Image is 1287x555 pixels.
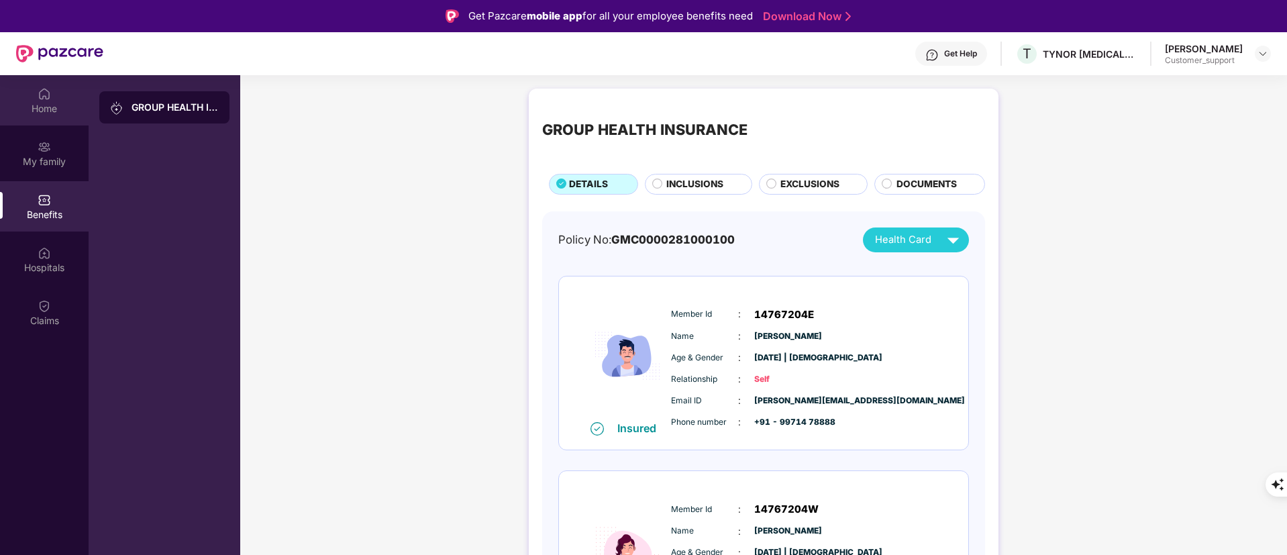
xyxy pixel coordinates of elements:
[16,45,103,62] img: New Pazcare Logo
[738,502,741,517] span: :
[754,373,821,386] span: Self
[941,228,965,252] img: svg+xml;base64,PHN2ZyB4bWxucz0iaHR0cDovL3d3dy53My5vcmcvMjAwMC9zdmciIHZpZXdCb3g9IjAgMCAyNCAyNCIgd2...
[738,524,741,539] span: :
[671,330,738,343] span: Name
[875,232,931,248] span: Health Card
[671,352,738,364] span: Age & Gender
[671,525,738,538] span: Name
[763,9,847,23] a: Download Now
[671,373,738,386] span: Relationship
[754,416,821,429] span: +91 - 99714 78888
[671,503,738,516] span: Member Id
[925,48,939,62] img: svg+xml;base64,PHN2ZyBpZD0iSGVscC0zMngzMiIgeG1sbnM9Imh0dHA6Ly93d3cudzMub3JnLzIwMDAvc3ZnIiB3aWR0aD...
[611,233,735,246] span: GMC0000281000100
[468,8,753,24] div: Get Pazcare for all your employee benefits need
[754,307,814,323] span: 14767204E
[754,395,821,407] span: [PERSON_NAME][EMAIL_ADDRESS][DOMAIN_NAME]
[671,416,738,429] span: Phone number
[1043,48,1137,60] div: TYNOR [MEDICAL_DATA] PVT LTD (Family [MEDICAL_DATA]))
[558,231,735,248] div: Policy No:
[780,177,839,192] span: EXCLUSIONS
[587,291,668,421] img: icon
[38,299,51,313] img: svg+xml;base64,PHN2ZyBpZD0iQ2xhaW0iIHhtbG5zPSJodHRwOi8vd3d3LnczLm9yZy8yMDAwL3N2ZyIgd2lkdGg9IjIwIi...
[1165,55,1243,66] div: Customer_support
[738,307,741,321] span: :
[590,422,604,436] img: svg+xml;base64,PHN2ZyB4bWxucz0iaHR0cDovL3d3dy53My5vcmcvMjAwMC9zdmciIHdpZHRoPSIxNiIgaGVpZ2h0PSIxNi...
[617,421,664,435] div: Insured
[671,308,738,321] span: Member Id
[38,246,51,260] img: svg+xml;base64,PHN2ZyBpZD0iSG9zcGl0YWxzIiB4bWxucz0iaHR0cDovL3d3dy53My5vcmcvMjAwMC9zdmciIHdpZHRoPS...
[754,330,821,343] span: [PERSON_NAME]
[38,87,51,101] img: svg+xml;base64,PHN2ZyBpZD0iSG9tZSIgeG1sbnM9Imh0dHA6Ly93d3cudzMub3JnLzIwMDAvc3ZnIiB3aWR0aD0iMjAiIG...
[671,395,738,407] span: Email ID
[754,352,821,364] span: [DATE] | [DEMOGRAPHIC_DATA]
[1165,42,1243,55] div: [PERSON_NAME]
[38,140,51,154] img: svg+xml;base64,PHN2ZyB3aWR0aD0iMjAiIGhlaWdodD0iMjAiIHZpZXdCb3g9IjAgMCAyMCAyMCIgZmlsbD0ibm9uZSIgeG...
[1257,48,1268,59] img: svg+xml;base64,PHN2ZyBpZD0iRHJvcGRvd24tMzJ4MzIiIHhtbG5zPSJodHRwOi8vd3d3LnczLm9yZy8yMDAwL3N2ZyIgd2...
[38,193,51,207] img: svg+xml;base64,PHN2ZyBpZD0iQmVuZWZpdHMiIHhtbG5zPSJodHRwOi8vd3d3LnczLm9yZy8yMDAwL3N2ZyIgd2lkdGg9Ij...
[738,372,741,387] span: :
[569,177,608,192] span: DETAILS
[738,350,741,365] span: :
[542,118,748,141] div: GROUP HEALTH INSURANCE
[1023,46,1031,62] span: T
[896,177,957,192] span: DOCUMENTS
[446,9,459,23] img: Logo
[110,101,123,115] img: svg+xml;base64,PHN2ZyB3aWR0aD0iMjAiIGhlaWdodD0iMjAiIHZpZXdCb3g9IjAgMCAyMCAyMCIgZmlsbD0ibm9uZSIgeG...
[944,48,977,59] div: Get Help
[132,101,219,114] div: GROUP HEALTH INSURANCE
[527,9,582,22] strong: mobile app
[863,228,969,252] button: Health Card
[666,177,723,192] span: INCLUSIONS
[738,393,741,408] span: :
[754,501,819,517] span: 14767204W
[845,9,851,23] img: Stroke
[754,525,821,538] span: [PERSON_NAME]
[738,329,741,344] span: :
[738,415,741,430] span: :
